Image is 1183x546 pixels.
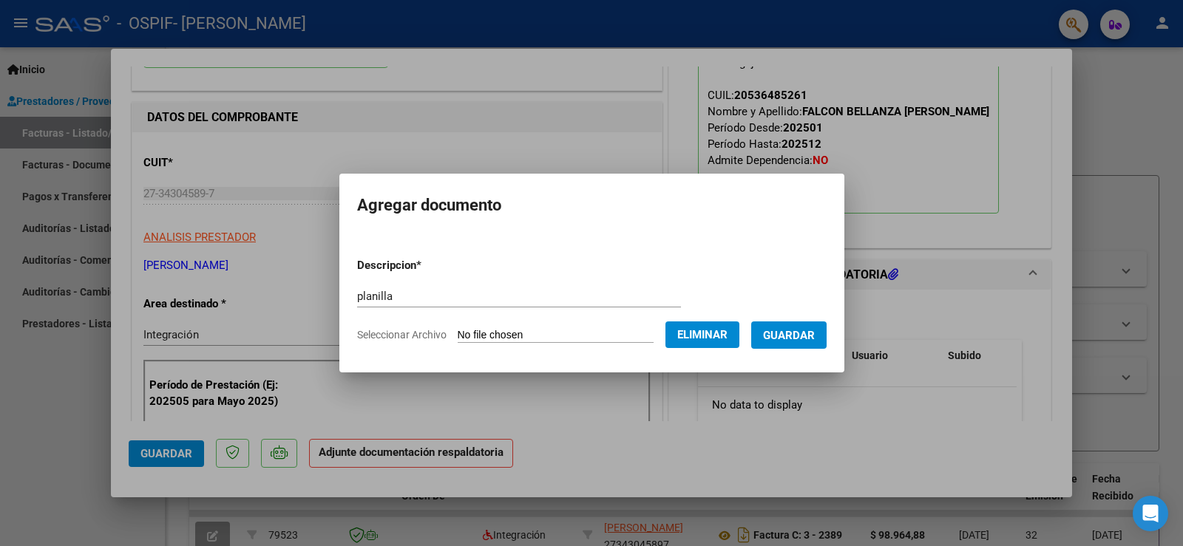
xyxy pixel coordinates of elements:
span: Seleccionar Archivo [357,329,447,341]
p: Descripcion [357,257,498,274]
button: Guardar [751,321,827,349]
span: Eliminar [677,328,728,341]
button: Eliminar [665,321,739,348]
h2: Agregar documento [357,191,827,219]
span: Guardar [763,329,815,342]
div: Open Intercom Messenger [1133,496,1168,531]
